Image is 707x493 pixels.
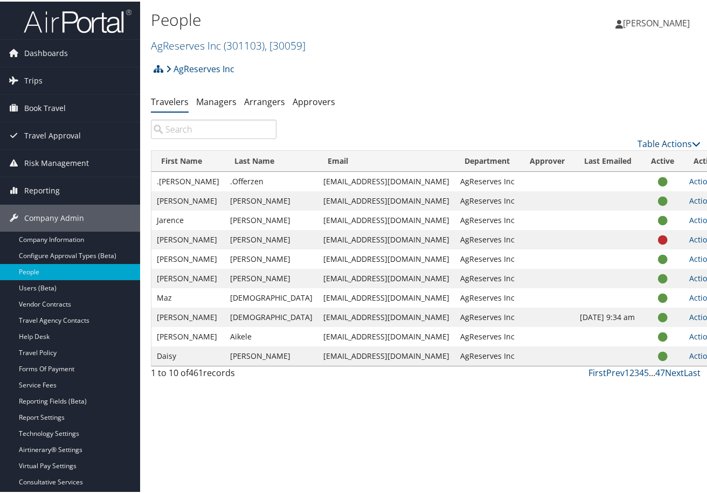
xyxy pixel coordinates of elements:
td: [PERSON_NAME] [225,209,318,228]
td: [EMAIL_ADDRESS][DOMAIN_NAME] [318,287,455,306]
a: Approvers [293,94,335,106]
td: [DEMOGRAPHIC_DATA] [225,287,318,306]
span: Reporting [24,176,60,203]
td: [DATE] 9:34 am [574,306,641,325]
td: Aikele [225,325,318,345]
a: AgReserves Inc [166,57,234,78]
td: [EMAIL_ADDRESS][DOMAIN_NAME] [318,209,455,228]
td: AgReserves Inc [455,228,520,248]
a: Travelers [151,94,189,106]
td: AgReserves Inc [455,170,520,190]
a: 1 [625,365,629,377]
td: .Offerzen [225,170,318,190]
a: 47 [655,365,665,377]
td: Daisy [151,345,225,364]
span: Trips [24,66,43,93]
td: [EMAIL_ADDRESS][DOMAIN_NAME] [318,306,455,325]
td: [EMAIL_ADDRESS][DOMAIN_NAME] [318,170,455,190]
th: Approver [520,149,574,170]
th: Email: activate to sort column ascending [318,149,455,170]
td: [PERSON_NAME] [225,345,318,364]
td: [PERSON_NAME] [151,325,225,345]
span: Company Admin [24,203,84,230]
span: , [ 30059 ] [265,37,306,51]
td: [PERSON_NAME] [225,190,318,209]
span: Dashboards [24,38,68,65]
a: Managers [196,94,237,106]
td: AgReserves Inc [455,325,520,345]
td: AgReserves Inc [455,190,520,209]
td: [EMAIL_ADDRESS][DOMAIN_NAME] [318,345,455,364]
td: [PERSON_NAME] [225,228,318,248]
a: 4 [639,365,644,377]
td: AgReserves Inc [455,287,520,306]
td: Jarence [151,209,225,228]
td: AgReserves Inc [455,248,520,267]
td: AgReserves Inc [455,209,520,228]
input: Search [151,118,276,137]
th: First Name: activate to sort column ascending [151,149,225,170]
a: 3 [634,365,639,377]
td: [PERSON_NAME] [151,248,225,267]
a: Arrangers [244,94,285,106]
td: [DEMOGRAPHIC_DATA] [225,306,318,325]
td: [EMAIL_ADDRESS][DOMAIN_NAME] [318,267,455,287]
a: Last [684,365,701,377]
th: Last Name: activate to sort column descending [225,149,318,170]
td: [EMAIL_ADDRESS][DOMAIN_NAME] [318,248,455,267]
span: ( 301103 ) [224,37,265,51]
th: Last Emailed: activate to sort column ascending [574,149,641,170]
td: [PERSON_NAME] [225,248,318,267]
td: AgReserves Inc [455,345,520,364]
span: 461 [189,365,203,377]
td: .[PERSON_NAME] [151,170,225,190]
td: [PERSON_NAME] [151,267,225,287]
td: [EMAIL_ADDRESS][DOMAIN_NAME] [318,228,455,248]
td: [PERSON_NAME] [225,267,318,287]
a: [PERSON_NAME] [615,5,701,38]
span: … [649,365,655,377]
img: airportal-logo.png [24,7,131,32]
a: Prev [606,365,625,377]
td: [EMAIL_ADDRESS][DOMAIN_NAME] [318,325,455,345]
td: AgReserves Inc [455,306,520,325]
a: Table Actions [637,136,701,148]
td: [PERSON_NAME] [151,228,225,248]
th: Active: activate to sort column ascending [641,149,684,170]
td: [PERSON_NAME] [151,306,225,325]
a: Next [665,365,684,377]
span: Travel Approval [24,121,81,148]
td: AgReserves Inc [455,267,520,287]
a: First [588,365,606,377]
div: 1 to 10 of records [151,365,276,383]
span: Book Travel [24,93,66,120]
a: 2 [629,365,634,377]
a: 5 [644,365,649,377]
span: [PERSON_NAME] [623,16,690,27]
span: Risk Management [24,148,89,175]
h1: People [151,7,517,30]
a: AgReserves Inc [151,37,306,51]
td: Maz [151,287,225,306]
th: Department: activate to sort column ascending [455,149,520,170]
td: [EMAIL_ADDRESS][DOMAIN_NAME] [318,190,455,209]
td: [PERSON_NAME] [151,190,225,209]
